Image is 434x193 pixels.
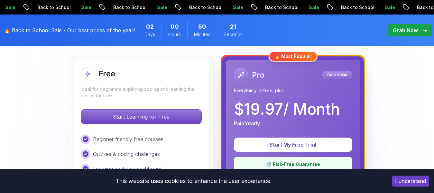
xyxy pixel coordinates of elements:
span: 21 Seconds [230,22,236,31]
button: Accept cookies [392,176,429,187]
h2: Free [99,69,115,79]
p: Back to School [108,4,152,11]
p: Start My Free Trial [242,141,345,149]
p: Sale [380,4,400,11]
p: Back to School [184,4,228,11]
p: Learning analytics dashboard [93,165,162,173]
span: 50 Minutes [198,22,206,31]
span: Seconds [224,31,243,38]
p: 🛡️ Risk-Free Guarantee [238,161,348,168]
p: Beginner friendly free courses [93,135,163,143]
p: Everything in Free, plus [234,87,352,94]
span: 0 Hours [171,22,179,31]
p: Quizzes & coding challenges [93,150,160,158]
p: Ideal for beginners exploring coding and learning the basics for free. [81,86,202,99]
p: 🔥 Back to School Sale - Our best prices of the year! [4,26,135,34]
div: This website uses cookies to enhance the user experience. [5,174,382,188]
p: Sale [76,4,97,11]
p: Back to School [336,4,380,11]
p: Grab Now [393,26,418,34]
p: Sale [152,4,172,11]
span: Minutes [194,31,210,38]
span: 2 Days [146,22,154,31]
p: Back to School [32,4,76,11]
span: Days [144,31,155,38]
a: Start Learning for Free [81,113,202,120]
button: Start Learning for Free [81,109,202,124]
p: Best Value [323,72,351,78]
p: We'll refund you. No questions asked. [238,169,348,174]
p: Sale [304,4,324,11]
h2: Pro [252,70,264,80]
p: Back to School [260,4,304,11]
p: Sale [228,4,248,11]
span: Hours [168,31,181,38]
a: Start My Free Trial [234,141,352,148]
button: Start My Free Trial [234,138,352,152]
p: $ 19.97 / Month [234,101,340,117]
p: Start Learning for Free [81,110,201,124]
p: Paid Yearly [234,120,260,127]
